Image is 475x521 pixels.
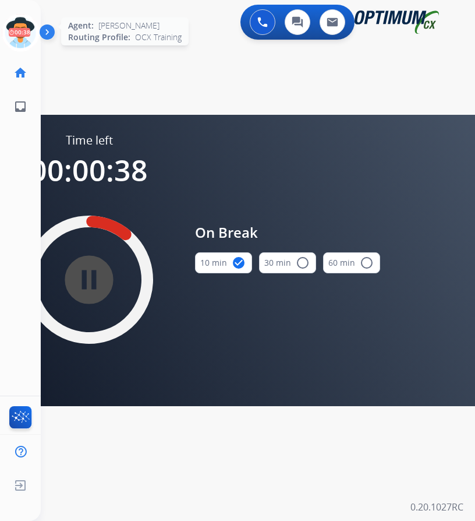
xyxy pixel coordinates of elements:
[68,31,130,43] span: Routing Profile:
[323,252,380,273] button: 60 min
[13,100,27,114] mat-icon: inbox
[296,256,310,270] mat-icon: radio_button_unchecked
[410,500,463,514] p: 0.20.1027RC
[195,222,380,243] span: On Break
[232,256,246,270] mat-icon: check_circle
[13,66,27,80] mat-icon: home
[30,150,148,190] span: 00:00:38
[360,256,374,270] mat-icon: radio_button_unchecked
[82,273,96,287] mat-icon: pause_circle_filled
[98,20,159,31] span: [PERSON_NAME]
[195,252,252,273] button: 10 min
[135,31,182,43] span: OCX Training
[66,132,113,149] span: Time left
[68,20,94,31] span: Agent:
[259,252,316,273] button: 30 min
